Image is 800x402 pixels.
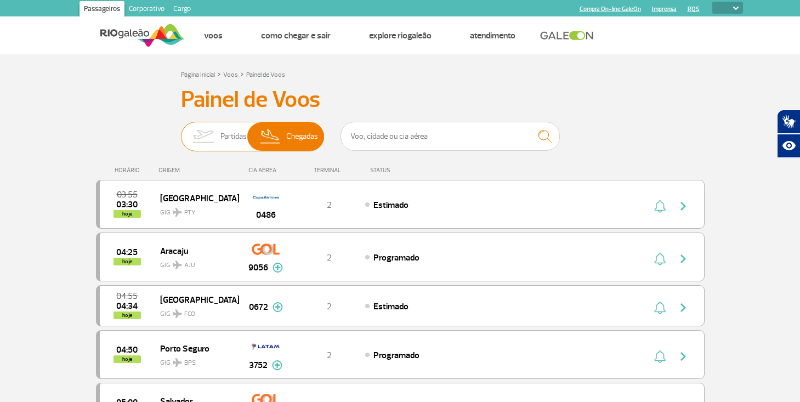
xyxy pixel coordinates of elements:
span: hoje [114,355,141,363]
span: 2025-09-26 04:25:00 [116,248,138,256]
span: [GEOGRAPHIC_DATA] [160,191,230,205]
span: 9056 [248,261,268,274]
span: hoje [114,258,141,265]
span: Estimado [373,200,408,211]
span: hoje [114,312,141,319]
img: sino-painel-voo.svg [654,350,666,363]
a: Cargo [169,1,195,19]
span: 2 [327,200,332,211]
span: 2025-09-26 03:55:00 [117,191,138,199]
button: Abrir recursos assistivos. [777,134,800,158]
span: GIG [160,254,230,270]
a: Voos [204,30,223,41]
span: GIG [160,303,230,319]
span: 2 [327,252,332,263]
span: 2025-09-26 04:50:00 [116,346,138,354]
img: seta-direita-painel-voo.svg [677,301,690,314]
img: slider-desembarque [254,122,287,151]
img: mais-info-painel-voo.svg [273,263,283,273]
span: GIG [160,202,230,218]
img: mais-info-painel-voo.svg [273,302,283,312]
a: Como chegar e sair [261,30,331,41]
a: Painel de Voos [246,71,285,79]
img: slider-embarque [186,122,220,151]
div: STATUS [365,167,454,174]
span: Chegadas [286,122,318,151]
span: Programado [373,252,419,263]
input: Voo, cidade ou cia aérea [341,122,560,151]
div: Plugin de acessibilidade da Hand Talk. [777,110,800,158]
a: Atendimento [470,30,515,41]
span: Estimado [373,301,408,312]
img: seta-direita-painel-voo.svg [677,252,690,265]
span: Aracaju [160,244,230,258]
img: sino-painel-voo.svg [654,252,666,265]
span: 3752 [249,359,268,372]
span: FCO [184,309,195,319]
img: sino-painel-voo.svg [654,200,666,213]
a: RQS [688,5,700,13]
img: sino-painel-voo.svg [654,301,666,314]
button: Abrir tradutor de língua de sinais. [777,110,800,134]
span: Porto Seguro [160,341,230,355]
a: Corporativo [124,1,169,19]
a: Passageiros [80,1,124,19]
span: Programado [373,350,419,361]
a: Explore RIOgaleão [369,30,432,41]
span: 2025-09-26 03:30:00 [116,201,138,208]
span: 0486 [256,208,276,222]
span: Partidas [220,122,247,151]
div: ORIGEM [158,167,239,174]
img: destiny_airplane.svg [173,309,182,318]
span: hoje [114,210,141,218]
img: mais-info-painel-voo.svg [272,360,282,370]
img: destiny_airplane.svg [173,358,182,367]
span: [GEOGRAPHIC_DATA] [160,292,230,307]
img: seta-direita-painel-voo.svg [677,200,690,213]
div: CIA AÉREA [239,167,293,174]
span: 2025-09-26 04:55:00 [116,292,138,300]
div: HORÁRIO [99,167,159,174]
span: PTY [184,208,195,218]
a: Imprensa [652,5,677,13]
img: destiny_airplane.svg [173,261,182,269]
a: > [240,67,244,80]
span: GIG [160,352,230,368]
span: 0672 [249,301,268,314]
span: AJU [184,261,195,270]
h3: Painel de Voos [181,86,620,114]
img: seta-direita-painel-voo.svg [677,350,690,363]
a: Compra On-line GaleOn [580,5,641,13]
span: 2 [327,301,332,312]
a: Página Inicial [181,71,215,79]
span: BPS [184,358,196,368]
div: TERMINAL [293,167,365,174]
a: > [217,67,221,80]
span: 2025-09-26 04:34:00 [116,302,138,310]
a: Voos [223,71,238,79]
span: 2 [327,350,332,361]
img: destiny_airplane.svg [173,208,182,217]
